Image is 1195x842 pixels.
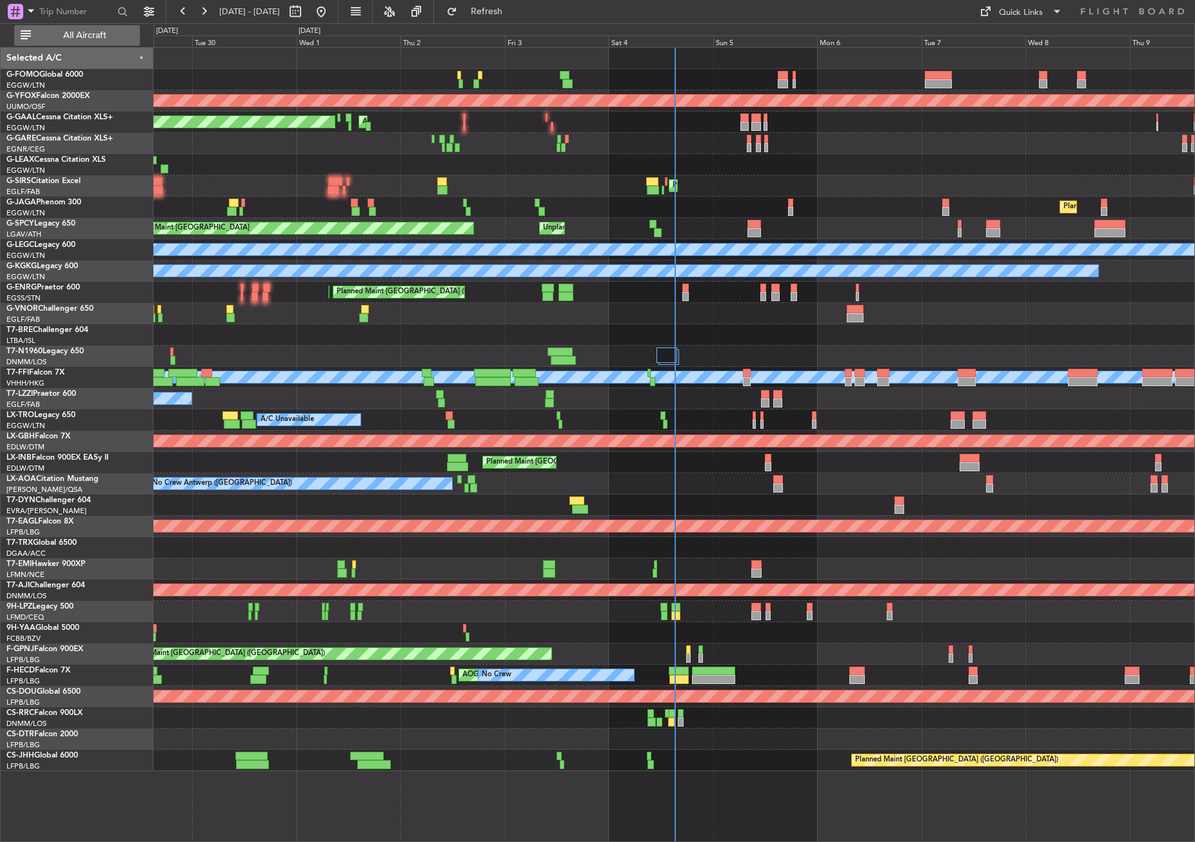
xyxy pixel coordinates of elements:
div: Wed 1 [297,35,400,47]
div: Wed 8 [1025,35,1129,47]
span: G-VNOR [6,305,38,313]
span: G-SIRS [6,177,31,185]
span: T7-DYN [6,496,35,504]
a: DNMM/LOS [6,357,46,367]
button: Refresh [440,1,518,22]
a: LX-INBFalcon 900EX EASy II [6,454,108,462]
input: Trip Number [39,2,114,21]
a: [PERSON_NAME]/QSA [6,485,83,494]
a: LX-GBHFalcon 7X [6,433,70,440]
div: Unplanned Maint [GEOGRAPHIC_DATA] [543,219,675,238]
a: G-YFOXFalcon 2000EX [6,92,90,100]
a: LFPB/LBG [6,698,40,707]
a: G-VNORChallenger 650 [6,305,94,313]
a: LGAV/ATH [6,230,41,239]
span: T7-AJI [6,582,30,589]
a: DNMM/LOS [6,591,46,601]
a: EGGW/LTN [6,208,45,218]
span: G-JAGA [6,199,36,206]
div: Planned Maint [GEOGRAPHIC_DATA] ([GEOGRAPHIC_DATA]) [337,282,540,302]
div: Mon 6 [817,35,921,47]
a: EGNR/CEG [6,144,45,154]
div: A/C Unavailable [261,410,314,429]
span: All Aircraft [34,31,136,40]
a: T7-BREChallenger 604 [6,326,88,334]
span: CS-DTR [6,730,34,738]
span: T7-BRE [6,326,33,334]
a: G-ENRGPraetor 600 [6,284,80,291]
a: EGGW/LTN [6,421,45,431]
span: G-ENRG [6,284,37,291]
button: All Aircraft [14,25,140,46]
span: LX-TRO [6,411,34,419]
span: G-LEGC [6,241,34,249]
span: F-GPNJ [6,645,34,653]
div: AOG Maint Dusseldorf [362,112,437,132]
span: T7-N1960 [6,348,43,355]
span: T7-EAGL [6,518,38,525]
span: 9H-LPZ [6,603,32,611]
div: No Crew Antwerp ([GEOGRAPHIC_DATA]) [152,474,292,493]
a: G-KGKGLegacy 600 [6,262,78,270]
a: LX-TROLegacy 650 [6,411,75,419]
span: G-LEAX [6,156,34,164]
div: Fri 3 [505,35,609,47]
a: EGLF/FAB [6,315,40,324]
div: Planned Maint [GEOGRAPHIC_DATA] ([GEOGRAPHIC_DATA]) [855,750,1058,770]
div: AOG Maint Paris ([GEOGRAPHIC_DATA]) [462,665,598,685]
span: G-KGKG [6,262,37,270]
div: Quick Links [999,6,1043,19]
a: LFMD/CEQ [6,612,44,622]
a: EGGW/LTN [6,272,45,282]
span: LX-INB [6,454,32,462]
span: G-YFOX [6,92,36,100]
span: T7-FFI [6,369,29,377]
a: EGGW/LTN [6,123,45,133]
div: Tue 7 [922,35,1025,47]
a: 9H-LPZLegacy 500 [6,603,74,611]
a: T7-AJIChallenger 604 [6,582,85,589]
div: No Crew [482,665,511,685]
a: EDLW/DTM [6,442,44,452]
span: CS-JHH [6,752,34,759]
span: G-SPCY [6,220,34,228]
a: T7-LZZIPraetor 600 [6,390,76,398]
a: G-SIRSCitation Excel [6,177,81,185]
div: Planned Maint [GEOGRAPHIC_DATA] ([GEOGRAPHIC_DATA]) [122,644,325,663]
a: UUMO/OSF [6,102,45,112]
div: Thu 2 [400,35,504,47]
a: EGLF/FAB [6,400,40,409]
a: LX-AOACitation Mustang [6,475,99,483]
span: CS-DOU [6,688,37,696]
a: G-GAALCessna Citation XLS+ [6,113,113,121]
a: G-LEGCLegacy 600 [6,241,75,249]
a: CS-RRCFalcon 900LX [6,709,83,717]
a: DNMM/LOS [6,719,46,729]
a: F-HECDFalcon 7X [6,667,70,674]
a: LFPB/LBG [6,527,40,537]
a: T7-FFIFalcon 7X [6,369,64,377]
a: CS-DTRFalcon 2000 [6,730,78,738]
span: T7-TRX [6,539,33,547]
a: LFMN/NCE [6,570,44,580]
div: Planned Maint [GEOGRAPHIC_DATA] [126,219,250,238]
div: Planned Maint [GEOGRAPHIC_DATA] ([GEOGRAPHIC_DATA]) [673,176,876,195]
a: EGGW/LTN [6,251,45,260]
span: Refresh [460,7,514,16]
div: [DATE] [299,26,321,37]
span: G-GAAL [6,113,36,121]
span: LX-GBH [6,433,35,440]
a: LFPB/LBG [6,761,40,771]
a: G-FOMOGlobal 6000 [6,71,83,79]
span: G-GARE [6,135,36,142]
button: Quick Links [973,1,1069,22]
a: FCBB/BZV [6,634,41,643]
span: CS-RRC [6,709,34,717]
a: G-LEAXCessna Citation XLS [6,156,106,164]
div: Tue 30 [192,35,296,47]
a: VHHH/HKG [6,378,44,388]
a: EGGW/LTN [6,166,45,175]
span: G-FOMO [6,71,39,79]
a: G-GARECessna Citation XLS+ [6,135,113,142]
span: T7-LZZI [6,390,33,398]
